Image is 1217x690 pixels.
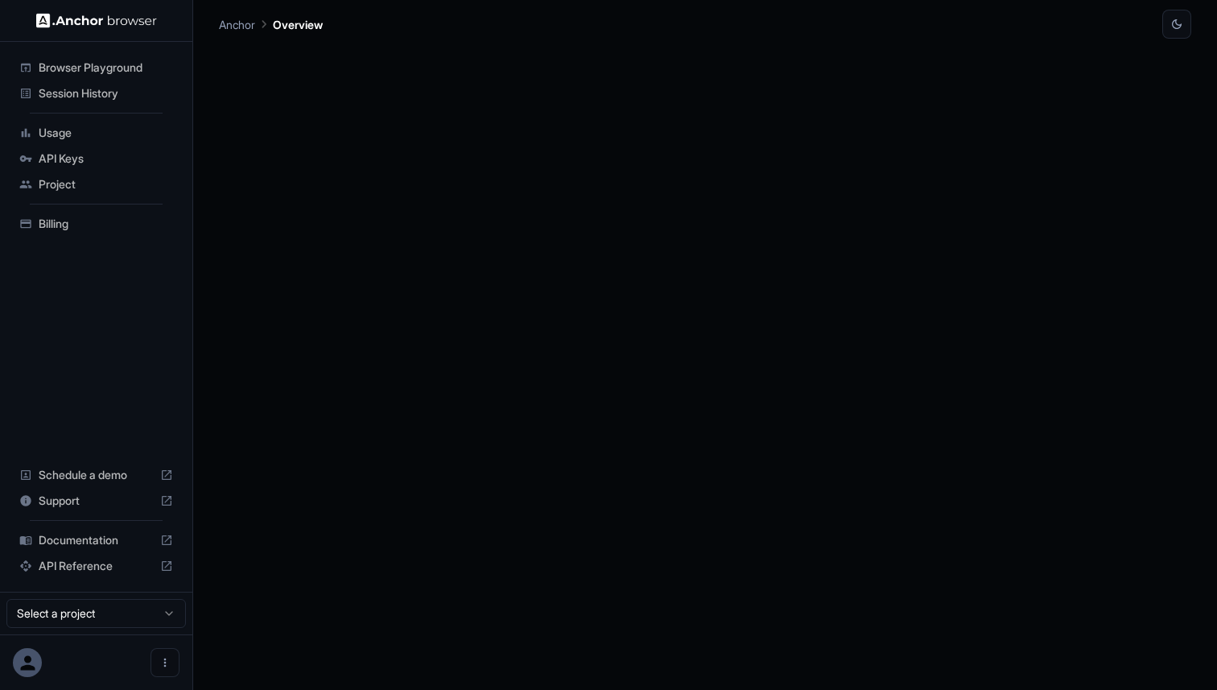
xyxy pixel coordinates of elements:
div: Support [13,488,179,514]
div: Documentation [13,527,179,553]
span: API Keys [39,151,173,167]
span: Schedule a demo [39,467,154,483]
div: Browser Playground [13,55,179,81]
div: Schedule a demo [13,462,179,488]
button: Open menu [151,648,179,677]
span: Documentation [39,532,154,548]
div: API Keys [13,146,179,171]
span: Billing [39,216,173,232]
div: Project [13,171,179,197]
p: Overview [273,16,323,33]
div: Session History [13,81,179,106]
span: Project [39,176,173,192]
span: Support [39,493,154,509]
span: Usage [39,125,173,141]
img: Anchor Logo [36,13,157,28]
div: Billing [13,211,179,237]
span: API Reference [39,558,154,574]
span: Session History [39,85,173,101]
div: API Reference [13,553,179,579]
p: Anchor [219,16,255,33]
span: Browser Playground [39,60,173,76]
nav: breadcrumb [219,15,323,33]
div: Usage [13,120,179,146]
